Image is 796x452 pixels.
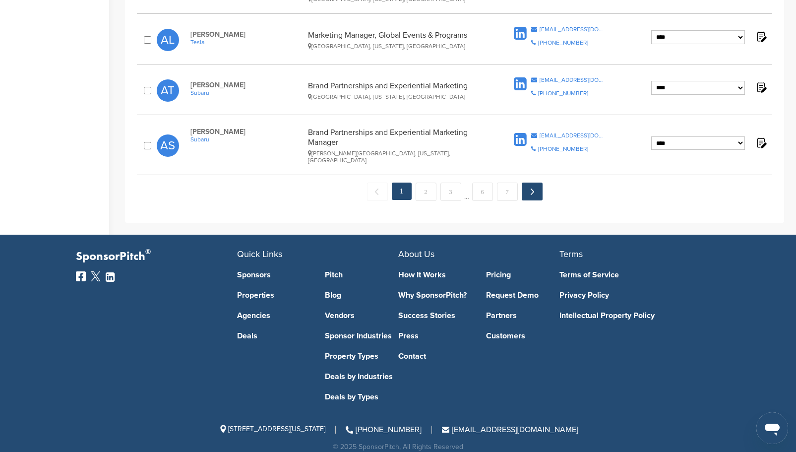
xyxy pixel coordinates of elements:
[442,425,578,435] a: [EMAIL_ADDRESS][DOMAIN_NAME]
[190,39,303,46] a: Tesla
[755,136,767,149] img: Notes
[308,150,485,164] div: [PERSON_NAME][GEOGRAPHIC_DATA], [US_STATE], [GEOGRAPHIC_DATA]
[392,183,412,200] em: 1
[559,249,583,259] span: Terms
[755,81,767,93] img: Notes
[486,312,559,320] a: Partners
[308,43,485,50] div: [GEOGRAPHIC_DATA], [US_STATE], [GEOGRAPHIC_DATA]
[157,134,179,157] span: AS
[325,332,398,340] a: Sponsor Industries
[440,183,461,201] a: 3
[308,30,485,50] div: Marketing Manager, Global Events & Programs
[538,40,588,46] div: [PHONE_NUMBER]
[190,128,303,136] span: [PERSON_NAME]
[76,444,721,451] div: © 2025 SponsorPitch, All Rights Reserved
[559,291,706,299] a: Privacy Policy
[416,183,436,201] a: 2
[398,312,472,320] a: Success Stories
[464,183,469,200] span: …
[237,312,310,320] a: Agencies
[91,271,101,281] img: Twitter
[398,271,472,279] a: How It Works
[76,271,86,281] img: Facebook
[398,291,472,299] a: Why SponsorPitch?
[540,132,606,138] div: [EMAIL_ADDRESS][DOMAIN_NAME]
[237,291,310,299] a: Properties
[540,77,606,83] div: [EMAIL_ADDRESS][DOMAIN_NAME]
[486,271,559,279] a: Pricing
[308,128,485,164] div: Brand Partnerships and Experiential Marketing Manager
[367,183,388,201] span: ← Previous
[398,249,434,259] span: About Us
[190,30,303,39] span: [PERSON_NAME]
[486,332,559,340] a: Customers
[398,352,472,360] a: Contact
[237,249,282,259] span: Quick Links
[559,271,706,279] a: Terms of Service
[237,271,310,279] a: Sponsors
[157,79,179,102] span: AT
[522,183,543,200] a: Next →
[76,250,237,264] p: SponsorPitch
[559,312,706,320] a: Intellectual Property Policy
[497,183,518,201] a: 7
[325,352,398,360] a: Property Types
[237,332,310,340] a: Deals
[472,183,493,201] a: 6
[540,26,606,32] div: [EMAIL_ADDRESS][DOMAIN_NAME]
[218,425,325,433] span: [STREET_ADDRESS][US_STATE]
[325,373,398,381] a: Deals by Industries
[190,136,303,143] a: Subaru
[325,271,398,279] a: Pitch
[756,412,788,444] iframe: Button to launch messaging window
[190,89,303,96] a: Subaru
[325,291,398,299] a: Blog
[145,246,151,258] span: ®
[325,312,398,320] a: Vendors
[308,93,485,100] div: [GEOGRAPHIC_DATA], [US_STATE], [GEOGRAPHIC_DATA]
[346,425,422,435] a: [PHONE_NUMBER]
[538,90,588,96] div: [PHONE_NUMBER]
[157,29,179,51] span: AL
[308,81,485,100] div: Brand Partnerships and Experiential Marketing
[190,81,303,89] span: [PERSON_NAME]
[538,146,588,152] div: [PHONE_NUMBER]
[398,332,472,340] a: Press
[486,291,559,299] a: Request Demo
[755,30,767,43] img: Notes
[325,393,398,401] a: Deals by Types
